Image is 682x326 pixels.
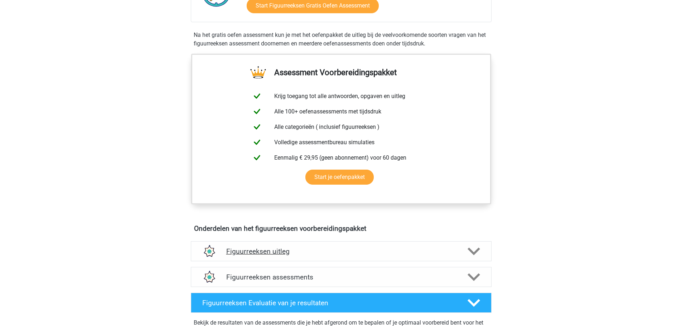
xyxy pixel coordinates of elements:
[191,31,492,48] div: Na het gratis oefen assessment kun je met het oefenpakket de uitleg bij de veelvoorkomende soorte...
[226,273,456,281] h4: Figuurreeksen assessments
[200,242,218,261] img: figuurreeksen uitleg
[202,299,456,307] h4: Figuurreeksen Evaluatie van je resultaten
[200,268,218,286] img: figuurreeksen assessments
[226,247,456,256] h4: Figuurreeksen uitleg
[188,293,494,313] a: Figuurreeksen Evaluatie van je resultaten
[305,170,374,185] a: Start je oefenpakket
[188,267,494,287] a: assessments Figuurreeksen assessments
[188,241,494,261] a: uitleg Figuurreeksen uitleg
[194,224,488,233] h4: Onderdelen van het figuurreeksen voorbereidingspakket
